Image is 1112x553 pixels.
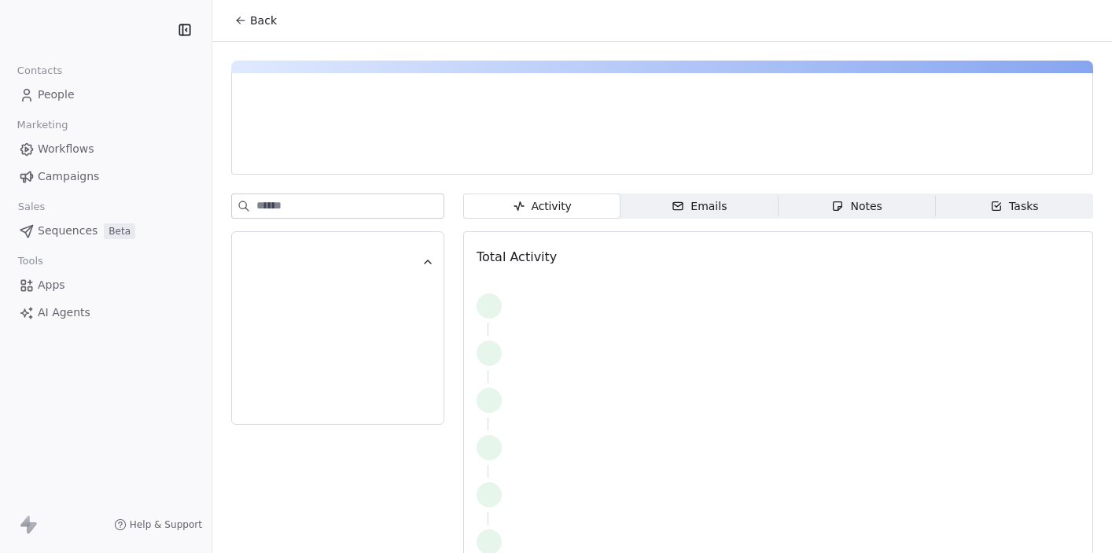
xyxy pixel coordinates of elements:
[13,136,199,162] a: Workflows
[250,13,277,28] span: Back
[38,168,99,185] span: Campaigns
[10,59,69,83] span: Contacts
[38,223,98,239] span: Sequences
[38,87,75,103] span: People
[831,198,882,215] div: Notes
[672,198,727,215] div: Emails
[38,141,94,157] span: Workflows
[13,218,199,244] a: SequencesBeta
[13,300,199,326] a: AI Agents
[11,249,50,273] span: Tools
[225,6,286,35] button: Back
[130,518,202,531] span: Help & Support
[13,272,199,298] a: Apps
[13,82,199,108] a: People
[13,164,199,190] a: Campaigns
[477,249,557,264] span: Total Activity
[38,304,90,321] span: AI Agents
[990,198,1039,215] div: Tasks
[38,277,65,293] span: Apps
[10,113,75,137] span: Marketing
[114,518,202,531] a: Help & Support
[11,195,52,219] span: Sales
[104,223,135,239] span: Beta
